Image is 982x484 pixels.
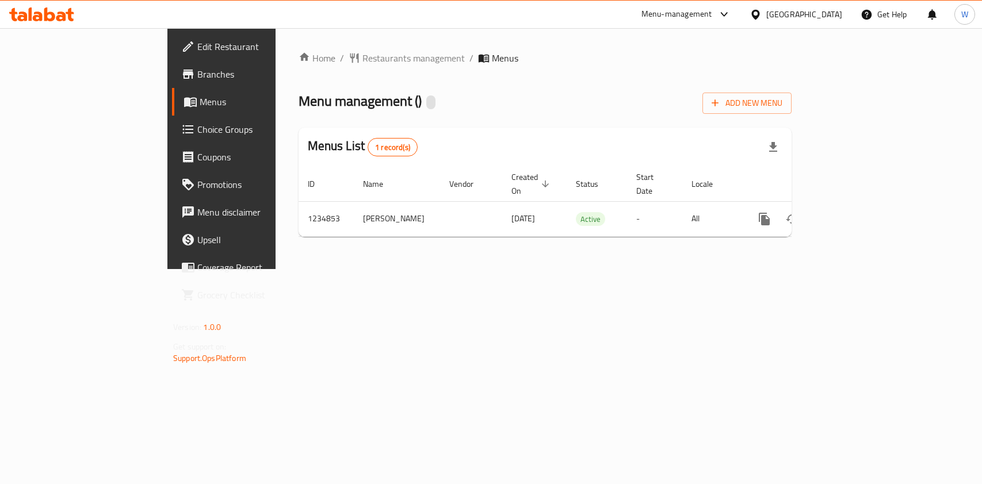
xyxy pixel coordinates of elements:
a: Promotions [172,171,331,198]
li: / [340,51,344,65]
button: Change Status [778,205,806,233]
a: Edit Restaurant [172,33,331,60]
th: Actions [742,167,870,202]
span: Choice Groups [197,122,322,136]
span: 1.0.0 [203,320,221,335]
span: [DATE] [511,211,535,226]
button: Add New Menu [702,93,792,114]
span: ID [308,177,330,191]
li: / [469,51,473,65]
button: more [751,205,778,233]
a: Restaurants management [349,51,465,65]
span: Start Date [636,170,668,198]
nav: breadcrumb [299,51,792,65]
span: 1 record(s) [368,142,417,153]
h2: Menus List [308,137,418,156]
div: Total records count [368,138,418,156]
span: Edit Restaurant [197,40,322,53]
a: Support.OpsPlatform [173,351,246,366]
a: Menus [172,88,331,116]
div: Menu-management [641,7,712,21]
a: Choice Groups [172,116,331,143]
a: Menu disclaimer [172,198,331,226]
span: Name [363,177,398,191]
span: W [961,8,968,21]
span: Version: [173,320,201,335]
span: Coupons [197,150,322,164]
span: Created On [511,170,553,198]
a: Branches [172,60,331,88]
td: [PERSON_NAME] [354,201,440,236]
span: Locale [691,177,728,191]
span: Grocery Checklist [197,288,322,302]
span: Menus [200,95,322,109]
div: [GEOGRAPHIC_DATA] [766,8,842,21]
a: Grocery Checklist [172,281,331,309]
table: enhanced table [299,167,870,237]
td: All [682,201,742,236]
span: Branches [197,67,322,81]
span: Menus [492,51,518,65]
span: Get support on: [173,339,226,354]
span: Active [576,213,605,226]
span: Status [576,177,613,191]
a: Coupons [172,143,331,171]
span: Upsell [197,233,322,247]
span: Promotions [197,178,322,191]
span: Menu management ( ) [299,88,422,114]
span: Coverage Report [197,260,322,274]
a: Coverage Report [172,253,331,281]
a: Upsell [172,226,331,253]
div: Active [576,212,605,226]
div: Export file [759,133,787,161]
span: Restaurants management [362,51,465,65]
span: Add New Menu [712,96,782,110]
td: - [627,201,682,236]
span: Vendor [449,177,488,191]
span: Menu disclaimer [197,205,322,219]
